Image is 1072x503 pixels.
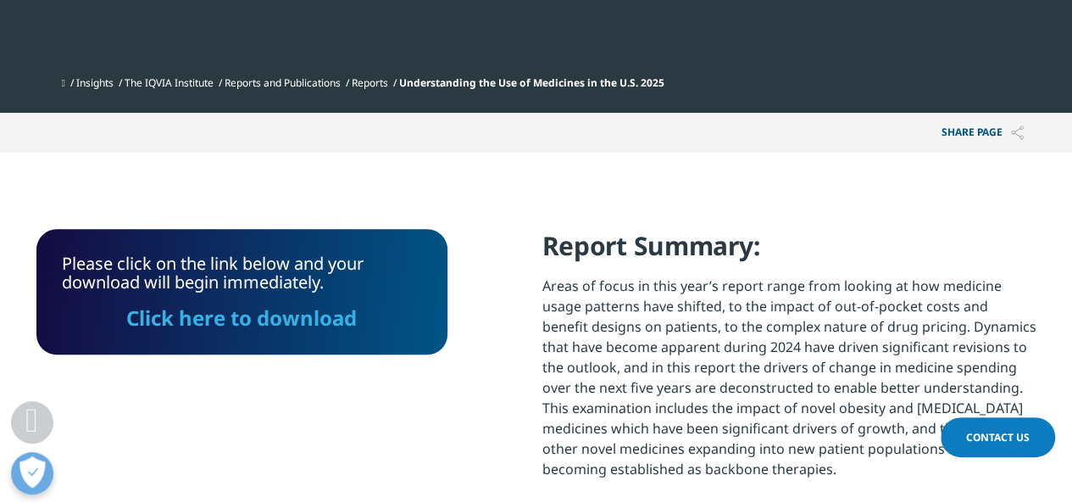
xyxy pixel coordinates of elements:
button: Share PAGEShare PAGE [929,113,1036,153]
p: Areas of focus in this year’s report range from looking at how medicine usage patterns have shift... [542,276,1036,492]
a: Reports [352,75,388,90]
a: The IQVIA Institute [125,75,214,90]
p: Share PAGE [929,113,1036,153]
a: Contact Us [941,417,1055,457]
span: Understanding the Use of Medicines in the U.S. 2025 [399,75,664,90]
h4: Report Summary: [542,229,1036,276]
a: Click here to download [126,304,357,332]
div: Please click on the link below and your download will begin immediately. [62,254,422,329]
img: Share PAGE [1011,126,1024,140]
a: Reports and Publications [225,75,341,90]
a: Insights [76,75,114,90]
span: Contact Us [966,430,1030,444]
button: Open Preferences [11,452,53,495]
